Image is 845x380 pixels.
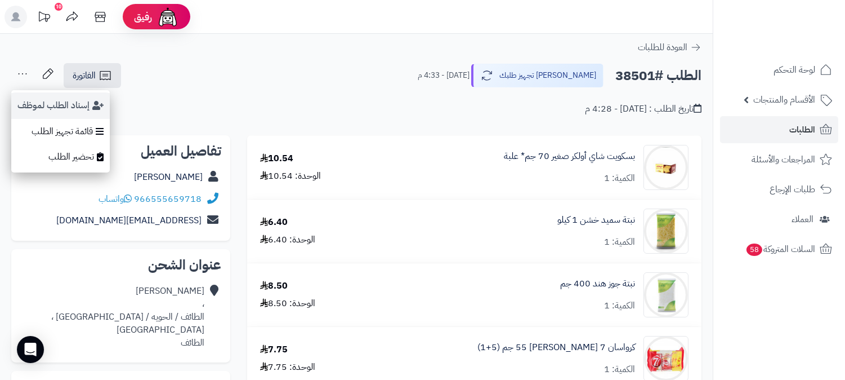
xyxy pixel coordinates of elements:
h2: عنوان الشحن [20,258,221,272]
div: 6.40 [260,216,288,229]
a: العملاء [720,206,838,233]
h2: تفاصيل العميل [20,144,221,158]
a: لوحة التحكم [720,56,838,83]
div: Open Intercom Messenger [17,336,44,363]
div: الكمية: 1 [604,236,635,249]
button: إسناد الطلب لموظف [11,92,110,118]
a: واتساب [99,192,132,206]
a: كرواسان 7 [PERSON_NAME] 55 جم (5+1) [477,341,635,354]
span: الطلبات [789,122,815,138]
span: العملاء [792,211,813,227]
a: العودة للطلبات [638,41,701,54]
div: تاريخ الطلب : [DATE] - 4:28 م [585,103,701,116]
a: بسكويت شاي أولكر صغير 70 جم* علبة [504,150,635,163]
a: الفاتورة [64,63,121,88]
span: 58 [746,244,762,256]
div: الوحدة: 7.75 [260,361,315,374]
a: نبتة سميد خشن 1 كيلو [557,214,635,227]
h2: الطلب #38501 [615,64,701,87]
span: الفاتورة [73,69,96,82]
a: تحديثات المنصة [30,6,58,31]
span: العودة للطلبات [638,41,687,54]
img: 1664458739-%D8%B3%D9%85%D9%8A%D8%AF-%D8%AE%D8%B4%D9%86--90x90.jpg [644,209,688,254]
div: 8.50 [260,280,288,293]
div: الكمية: 1 [604,299,635,312]
a: طلبات الإرجاع [720,176,838,203]
div: الكمية: 1 [604,363,635,376]
a: السلات المتروكة58 [720,236,838,263]
span: الأقسام والمنتجات [753,92,815,108]
div: الكمية: 1 [604,172,635,185]
span: السلات المتروكة [745,241,815,257]
div: الوحدة: 8.50 [260,297,315,310]
div: 7.75 [260,343,288,356]
a: تحضير الطلب [11,144,110,170]
img: 1712577432-IMG_0225-90x90.jpeg [644,145,688,190]
button: [PERSON_NAME] تجهيز طلبك [471,64,603,87]
span: لوحة التحكم [774,62,815,78]
a: 966555659718 [134,192,202,206]
div: الوحدة: 10.54 [260,170,321,183]
div: 10.54 [260,152,293,165]
div: 10 [55,3,62,11]
a: المراجعات والأسئلة [720,146,838,173]
div: [PERSON_NAME] ، الطائف / الحويه / [GEOGRAPHIC_DATA] ، [GEOGRAPHIC_DATA] الطائف [20,285,204,349]
span: المراجعات والأسئلة [752,152,815,167]
a: [EMAIL_ADDRESS][DOMAIN_NAME] [56,214,202,227]
span: رفيق [134,10,152,24]
span: طلبات الإرجاع [770,182,815,197]
a: نبتة جوز هند 400 جم [560,277,635,290]
div: الوحدة: 6.40 [260,233,315,246]
a: قائمة تجهيز الطلب [11,119,110,144]
img: ai-face.png [157,6,179,28]
img: 1666771970-%D9%86%D8%A8%D8%AA%D8%A9-%D8%AC%D9%88%D8%B2-%D9%87%D9%86%D8%AF-400-%D8%AC%D9%85-90x90.jpg [644,272,688,317]
a: [PERSON_NAME] [134,170,203,184]
a: الطلبات [720,116,838,143]
small: [DATE] - 4:33 م [418,70,470,81]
